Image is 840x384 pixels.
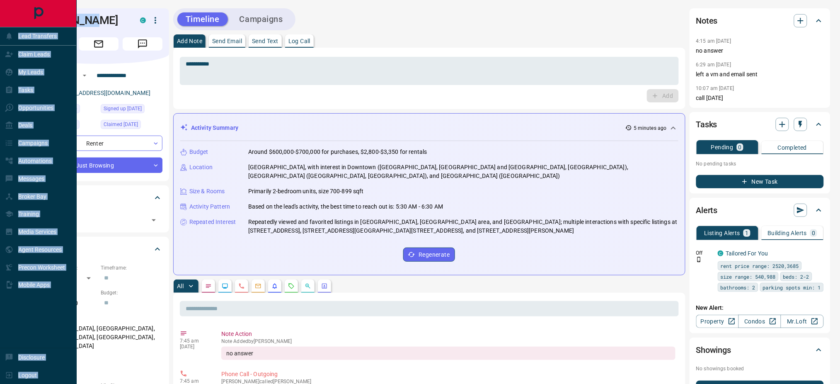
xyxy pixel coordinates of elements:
[634,124,666,132] p: 5 minutes ago
[140,17,146,23] div: condos.ca
[718,250,724,256] div: condos.ca
[696,343,731,357] h2: Showings
[696,94,824,102] p: call [DATE]
[252,38,278,44] p: Send Text
[191,124,238,132] p: Activity Summary
[783,272,809,281] span: beds: 2-2
[238,283,245,289] svg: Calls
[778,145,807,151] p: Completed
[189,218,236,226] p: Repeated Interest
[248,163,678,180] p: [GEOGRAPHIC_DATA], with interest in Downtown ([GEOGRAPHIC_DATA], [GEOGRAPHIC_DATA] and [GEOGRAPHI...
[255,283,261,289] svg: Emails
[721,272,776,281] span: size range: 540,988
[248,148,427,156] p: Around $600,000-$700,000 for purchases, $2,800-$3,350 for rentals
[696,249,713,257] p: Off
[696,365,824,372] p: No showings booked
[696,11,824,31] div: Notes
[711,144,733,150] p: Pending
[222,283,228,289] svg: Lead Browsing Activity
[726,250,768,257] a: Tailored For You
[35,188,162,208] div: Tags
[704,230,741,236] p: Listing Alerts
[696,46,824,55] p: no answer
[180,378,209,384] p: 7:45 am
[231,12,291,26] button: Campaigns
[186,61,673,82] textarea: To enrich screen reader interactions, please activate Accessibility in Grammarly extension settings
[101,289,162,297] p: Budget:
[221,347,675,360] div: no answer
[35,136,162,151] div: Renter
[177,12,228,26] button: Timeline
[177,283,184,289] p: All
[696,340,824,360] div: Showings
[763,283,821,292] span: parking spots min: 1
[696,62,731,68] p: 6:29 am [DATE]
[321,283,328,289] svg: Agent Actions
[35,158,162,173] div: Just Browsing
[189,187,225,196] p: Size & Rooms
[79,37,119,51] span: Email
[767,230,807,236] p: Building Alerts
[123,37,162,51] span: Message
[177,38,202,44] p: Add Note
[288,283,295,289] svg: Requests
[696,114,824,134] div: Tasks
[696,118,717,131] h2: Tasks
[696,304,824,312] p: New Alert:
[696,204,718,217] h2: Alerts
[189,163,213,172] p: Location
[212,38,242,44] p: Send Email
[696,158,824,170] p: No pending tasks
[80,70,90,80] button: Open
[781,315,823,328] a: Mr.Loft
[696,257,702,262] svg: Push Notification Only
[221,338,675,344] p: Note Added by [PERSON_NAME]
[101,104,162,116] div: Thu Jan 16 2025
[738,144,742,150] p: 0
[104,105,142,113] span: Signed up [DATE]
[696,85,734,91] p: 10:07 am [DATE]
[221,370,675,379] p: Phone Call - Outgoing
[248,202,443,211] p: Based on the lead's activity, the best time to reach out is: 5:30 AM - 6:30 AM
[189,148,208,156] p: Budget
[696,14,718,27] h2: Notes
[57,90,151,96] a: [EMAIL_ADDRESS][DOMAIN_NAME]
[101,120,162,131] div: Thu Jan 16 2025
[180,120,678,136] div: Activity Summary5 minutes ago
[721,262,799,270] span: rent price range: 2520,3685
[696,315,739,328] a: Property
[101,264,162,272] p: Timeframe:
[248,218,678,235] p: Repeatedly viewed and favorited listings in [GEOGRAPHIC_DATA], [GEOGRAPHIC_DATA] area, and [GEOGR...
[221,330,675,338] p: Note Action
[35,357,162,365] p: Motivation:
[738,315,781,328] a: Condos
[812,230,815,236] p: 0
[696,38,731,44] p: 4:15 am [DATE]
[696,175,824,188] button: New Task
[288,38,310,44] p: Log Call
[189,202,230,211] p: Activity Pattern
[305,283,311,289] svg: Opportunities
[248,187,364,196] p: Primarily 2-bedroom units, size 700-899 sqft
[35,314,162,322] p: Areas Searched:
[180,344,209,350] p: [DATE]
[104,120,138,129] span: Claimed [DATE]
[745,230,748,236] p: 1
[35,322,162,353] p: [GEOGRAPHIC_DATA], [GEOGRAPHIC_DATA], [GEOGRAPHIC_DATA], [GEOGRAPHIC_DATA], [GEOGRAPHIC_DATA]
[35,14,128,27] h1: [PERSON_NAME]
[696,200,824,220] div: Alerts
[271,283,278,289] svg: Listing Alerts
[721,283,755,292] span: bathrooms: 2
[35,239,162,259] div: Criteria
[205,283,212,289] svg: Notes
[696,70,824,79] p: left a vm and email sent
[180,338,209,344] p: 7:45 am
[148,214,160,226] button: Open
[403,248,455,262] button: Regenerate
